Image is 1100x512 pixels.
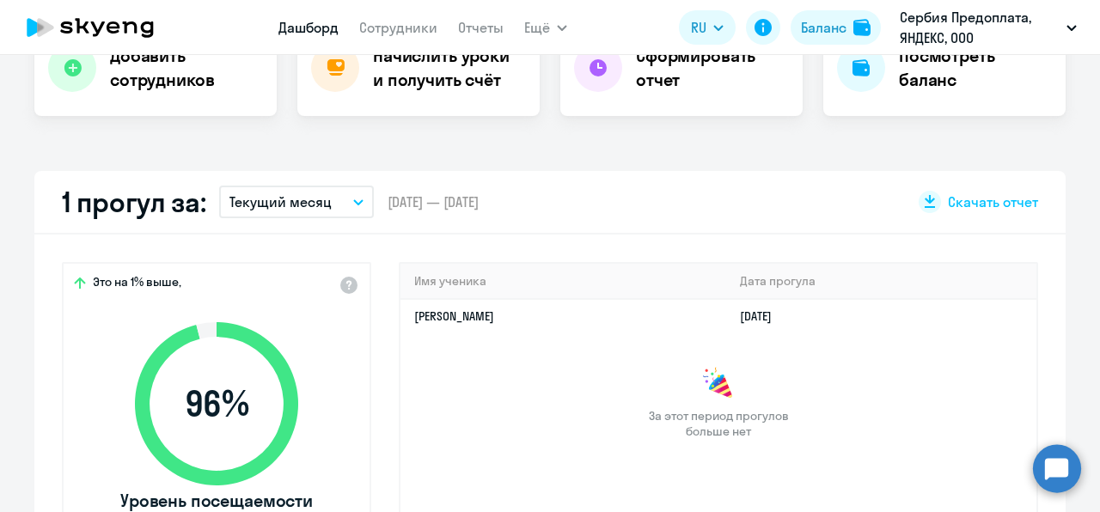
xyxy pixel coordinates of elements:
[691,17,706,38] span: RU
[229,192,332,212] p: Текущий месяц
[726,264,1036,299] th: Дата прогула
[948,192,1038,211] span: Скачать отчет
[801,17,846,38] div: Баланс
[899,44,1052,92] h4: Посмотреть баланс
[701,367,736,401] img: congrats
[853,19,871,36] img: balance
[62,185,205,219] h2: 1 прогул за:
[791,10,881,45] button: Балансbalance
[900,7,1060,48] p: Сербия Предоплата, ЯНДЕКС, ООО
[414,308,494,324] a: [PERSON_NAME]
[93,274,181,295] span: Это на 1% выше,
[110,44,263,92] h4: Добавить сотрудников
[636,44,789,92] h4: Сформировать отчет
[891,7,1085,48] button: Сербия Предоплата, ЯНДЕКС, ООО
[359,19,437,36] a: Сотрудники
[278,19,339,36] a: Дашборд
[400,264,726,299] th: Имя ученика
[524,17,550,38] span: Ещё
[118,383,315,424] span: 96 %
[646,408,791,439] span: За этот период прогулов больше нет
[524,10,567,45] button: Ещё
[679,10,736,45] button: RU
[740,308,785,324] a: [DATE]
[219,186,374,218] button: Текущий месяц
[373,44,522,92] h4: Начислить уроки и получить счёт
[458,19,504,36] a: Отчеты
[388,192,479,211] span: [DATE] — [DATE]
